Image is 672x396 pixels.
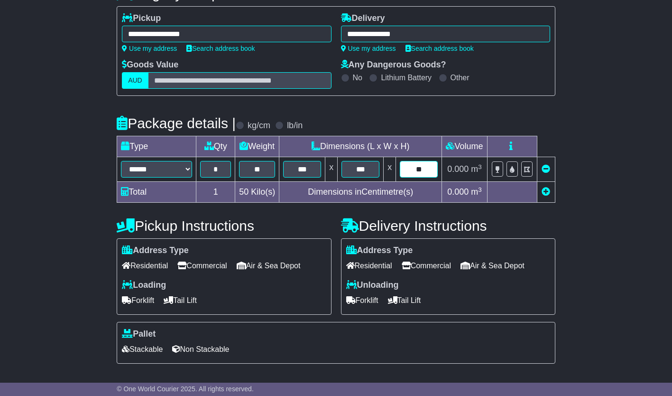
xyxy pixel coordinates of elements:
[122,329,156,339] label: Pallet
[478,186,482,193] sup: 3
[460,258,525,273] span: Air & Sea Depot
[117,218,331,234] h4: Pickup Instructions
[237,258,301,273] span: Air & Sea Depot
[346,293,378,308] span: Forklift
[346,258,392,273] span: Residential
[388,293,421,308] span: Tail Lift
[346,280,399,291] label: Unloading
[341,218,555,234] h4: Delivery Instructions
[341,45,396,52] a: Use my address
[122,13,161,24] label: Pickup
[186,45,255,52] a: Search address book
[402,258,451,273] span: Commercial
[542,164,550,174] a: Remove this item
[196,182,235,203] td: 1
[239,187,249,197] span: 50
[235,136,279,157] td: Weight
[451,73,469,82] label: Other
[122,60,178,70] label: Goods Value
[341,13,385,24] label: Delivery
[117,182,196,203] td: Total
[248,121,270,131] label: kg/cm
[279,136,442,157] td: Dimensions (L x W x H)
[122,45,177,52] a: Use my address
[235,182,279,203] td: Kilo(s)
[122,280,166,291] label: Loading
[122,258,168,273] span: Residential
[122,342,163,357] span: Stackable
[164,293,197,308] span: Tail Lift
[117,385,254,393] span: © One World Courier 2025. All rights reserved.
[471,187,482,197] span: m
[287,121,303,131] label: lb/in
[325,157,338,182] td: x
[346,245,413,256] label: Address Type
[384,157,396,182] td: x
[117,136,196,157] td: Type
[447,187,469,197] span: 0.000
[122,72,148,89] label: AUD
[447,164,469,174] span: 0.000
[405,45,474,52] a: Search address book
[381,73,432,82] label: Lithium Battery
[117,115,236,131] h4: Package details |
[442,136,488,157] td: Volume
[177,258,227,273] span: Commercial
[353,73,362,82] label: No
[471,164,482,174] span: m
[122,245,189,256] label: Address Type
[196,136,235,157] td: Qty
[542,187,550,197] a: Add new item
[279,182,442,203] td: Dimensions in Centimetre(s)
[341,60,446,70] label: Any Dangerous Goods?
[122,293,154,308] span: Forklift
[478,163,482,170] sup: 3
[172,342,229,357] span: Non Stackable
